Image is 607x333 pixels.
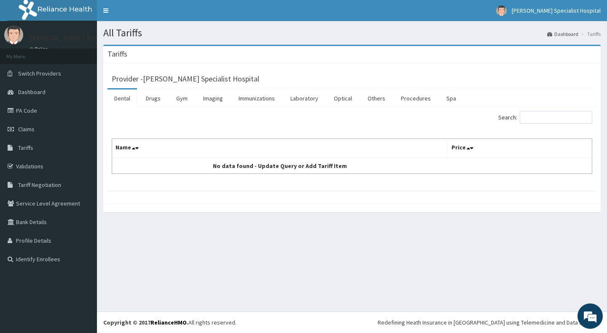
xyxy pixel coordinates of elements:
h3: Provider - [PERSON_NAME] Specialist Hospital [112,75,259,83]
p: [PERSON_NAME] Specialist Hospital [30,34,148,42]
a: Others [361,89,392,107]
a: Drugs [139,89,167,107]
span: Switch Providers [18,70,61,77]
span: Tariff Negotiation [18,181,61,189]
textarea: Type your message and hit 'Enter' [4,230,161,260]
span: Tariffs [18,144,33,152]
a: Spa [440,89,463,107]
a: Gym [169,89,194,107]
h1: All Tariffs [103,27,601,38]
a: Optical [327,89,359,107]
span: Dashboard [18,88,46,96]
span: Claims [18,125,35,133]
h3: Tariffs [107,50,127,58]
img: User Image [4,25,23,44]
li: Tariffs [579,30,601,38]
label: Search: [498,111,592,124]
th: Price [448,139,592,158]
strong: Copyright © 2017 . [103,319,188,326]
div: Redefining Heath Insurance in [GEOGRAPHIC_DATA] using Telemedicine and Data Science! [378,318,601,327]
img: d_794563401_company_1708531726252_794563401 [16,42,34,63]
footer: All rights reserved. [97,311,607,333]
span: We're online! [49,106,116,192]
a: Dashboard [547,30,578,38]
a: Imaging [196,89,230,107]
span: [PERSON_NAME] Specialist Hospital [512,7,601,14]
td: No data found - Update Query or Add Tariff Item [112,158,448,174]
a: Online [30,46,50,52]
input: Search: [520,111,592,124]
div: Chat with us now [44,47,142,58]
img: User Image [496,5,507,16]
a: Laboratory [284,89,325,107]
a: Procedures [394,89,438,107]
a: RelianceHMO [150,319,187,326]
a: Immunizations [232,89,282,107]
a: Dental [107,89,137,107]
div: Minimize live chat window [138,4,158,24]
th: Name [112,139,448,158]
